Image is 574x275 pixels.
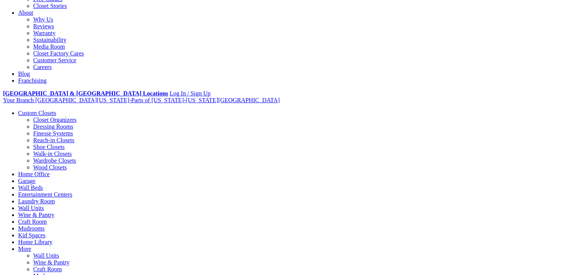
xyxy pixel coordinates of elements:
[33,252,59,259] a: Wall Units
[33,64,52,70] a: Careers
[33,157,76,164] a: Wardrobe Closets
[33,43,65,50] a: Media Room
[18,239,52,245] a: Home Library
[18,77,47,84] a: Franchising
[18,246,31,252] a: More menu text will display only on big screen
[33,3,67,9] a: Closet Stories
[33,30,55,36] a: Warranty
[33,117,77,123] a: Closet Organizers
[18,225,45,232] a: Mudrooms
[18,232,45,238] a: Kid Spaces
[33,151,72,157] a: Walk-in Closets
[33,23,54,29] a: Reviews
[18,184,43,191] a: Wall Beds
[18,71,30,77] a: Blog
[18,205,44,211] a: Wall Units
[33,130,73,137] a: Finesse Systems
[18,178,35,184] a: Garage
[18,171,50,177] a: Home Office
[18,218,47,225] a: Craft Room
[33,16,53,23] a: Why Us
[33,164,67,171] a: Wood Closets
[35,97,280,103] span: [GEOGRAPHIC_DATA][US_STATE]-Parts of [US_STATE]-[US_STATE][GEOGRAPHIC_DATA]
[33,50,84,57] a: Closet Factory Cares
[18,9,33,16] a: About
[169,90,210,97] a: Log In / Sign Up
[33,259,69,266] a: Wine & Pantry
[33,144,65,150] a: Shoe Closets
[18,191,72,198] a: Entertainment Centers
[3,90,168,97] a: [GEOGRAPHIC_DATA] & [GEOGRAPHIC_DATA] Locations
[33,266,62,272] a: Craft Room
[18,198,55,204] a: Laundry Room
[3,97,34,103] span: Your Branch
[18,110,56,116] a: Custom Closets
[33,137,74,143] a: Reach-in Closets
[33,37,66,43] a: Sustainability
[3,97,280,103] a: Your Branch [GEOGRAPHIC_DATA][US_STATE]-Parts of [US_STATE]-[US_STATE][GEOGRAPHIC_DATA]
[33,57,76,63] a: Customer Service
[18,212,54,218] a: Wine & Pantry
[33,123,73,130] a: Dressing Rooms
